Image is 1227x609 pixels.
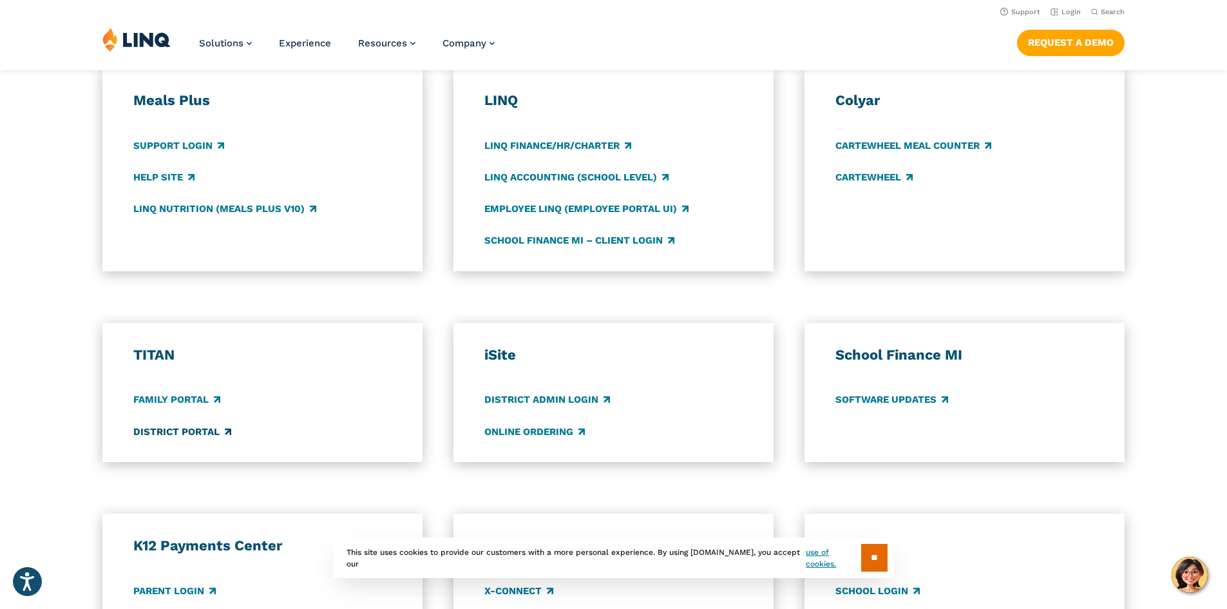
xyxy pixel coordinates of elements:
[484,393,610,407] a: District Admin Login
[1017,30,1125,55] a: Request a Demo
[133,537,392,555] h3: K12 Payments Center
[484,202,689,216] a: Employee LINQ (Employee Portal UI)
[835,393,948,407] a: Software Updates
[835,537,1094,555] h3: Script
[133,393,220,407] a: Family Portal
[484,92,743,110] h3: LINQ
[102,27,171,52] img: LINQ | K‑12 Software
[484,346,743,364] h3: iSite
[484,170,669,184] a: LINQ Accounting (school level)
[199,27,495,70] nav: Primary Navigation
[484,537,743,555] h3: Specialized Data Systems
[358,37,407,49] span: Resources
[835,346,1094,364] h3: School Finance MI
[334,537,894,578] div: This site uses cookies to provide our customers with a more personal experience. By using [DOMAIN...
[1101,8,1125,16] span: Search
[199,37,243,49] span: Solutions
[1000,8,1040,16] a: Support
[806,546,861,570] a: use of cookies.
[358,37,415,49] a: Resources
[1172,557,1208,593] button: Hello, have a question? Let’s chat.
[1091,7,1125,17] button: Open Search Bar
[199,37,252,49] a: Solutions
[133,92,392,110] h3: Meals Plus
[133,139,224,153] a: Support Login
[1017,27,1125,55] nav: Button Navigation
[279,37,331,49] a: Experience
[133,346,392,364] h3: TITAN
[484,425,585,439] a: Online Ordering
[835,92,1094,110] h3: Colyar
[1051,8,1081,16] a: Login
[835,139,991,153] a: CARTEWHEEL Meal Counter
[133,170,195,184] a: Help Site
[133,425,231,439] a: District Portal
[484,139,631,153] a: LINQ Finance/HR/Charter
[835,170,913,184] a: CARTEWHEEL
[442,37,486,49] span: Company
[484,233,674,247] a: School Finance MI – Client Login
[133,202,316,216] a: LINQ Nutrition (Meals Plus v10)
[442,37,495,49] a: Company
